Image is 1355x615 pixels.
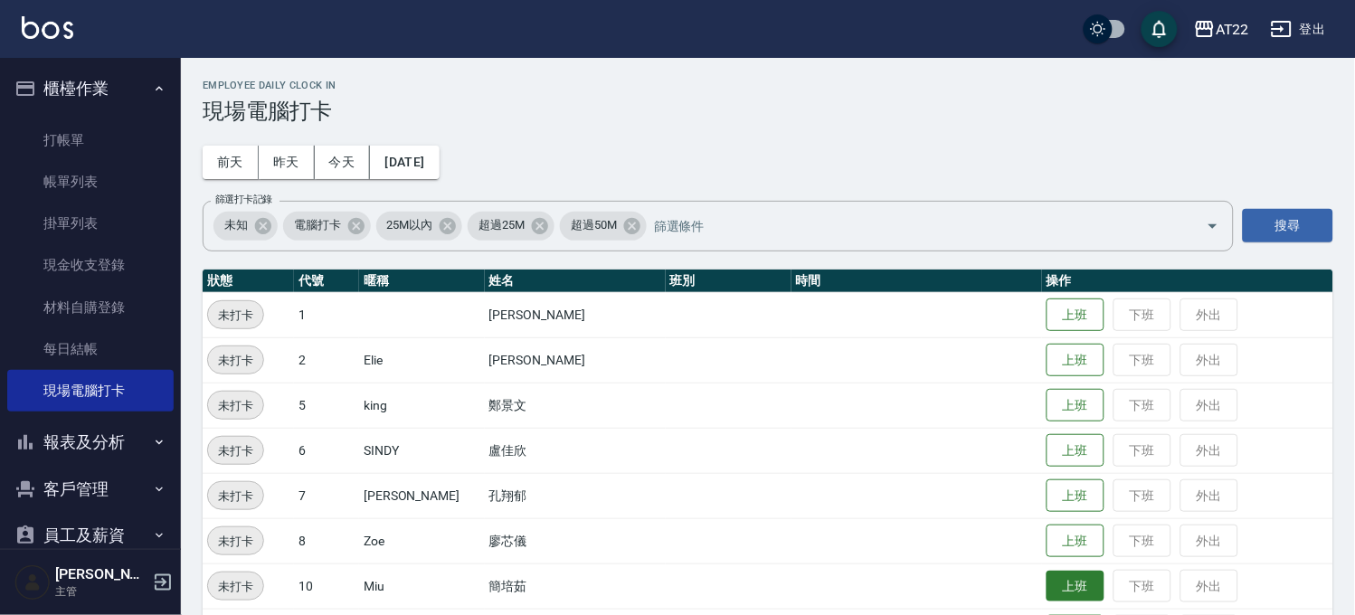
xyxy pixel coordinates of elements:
[359,473,485,518] td: [PERSON_NAME]
[55,565,147,583] h5: [PERSON_NAME]
[560,216,628,234] span: 超過50M
[359,337,485,383] td: Elie
[208,351,263,370] span: 未打卡
[294,383,359,428] td: 5
[1047,525,1104,558] button: 上班
[1243,209,1333,242] button: 搜尋
[7,203,174,244] a: 掛單列表
[294,563,359,609] td: 10
[1047,571,1104,602] button: 上班
[213,212,278,241] div: 未知
[485,383,666,428] td: 鄭景文
[7,287,174,328] a: 材料自購登錄
[7,119,174,161] a: 打帳單
[1047,479,1104,513] button: 上班
[1199,212,1227,241] button: Open
[359,270,485,293] th: 暱稱
[666,270,791,293] th: 班別
[359,383,485,428] td: king
[203,146,259,179] button: 前天
[485,428,666,473] td: 盧佳欣
[22,16,73,39] img: Logo
[208,532,263,551] span: 未打卡
[485,292,666,337] td: [PERSON_NAME]
[7,244,174,286] a: 現金收支登錄
[7,512,174,559] button: 員工及薪資
[55,583,147,600] p: 主管
[283,216,352,234] span: 電腦打卡
[791,270,1042,293] th: 時間
[1047,389,1104,422] button: 上班
[14,564,51,601] img: Person
[485,473,666,518] td: 孔翔郁
[7,161,174,203] a: 帳單列表
[315,146,371,179] button: 今天
[215,193,272,206] label: 篩選打卡記錄
[7,466,174,513] button: 客戶管理
[294,518,359,563] td: 8
[283,212,371,241] div: 電腦打卡
[1216,18,1249,41] div: AT22
[208,487,263,506] span: 未打卡
[376,212,463,241] div: 25M以內
[1142,11,1178,47] button: save
[468,216,535,234] span: 超過25M
[485,270,666,293] th: 姓名
[1187,11,1256,48] button: AT22
[7,419,174,466] button: 報表及分析
[485,563,666,609] td: 簡培茹
[7,370,174,412] a: 現場電腦打卡
[208,441,263,460] span: 未打卡
[203,80,1333,91] h2: Employee Daily Clock In
[359,428,485,473] td: SINDY
[649,210,1175,241] input: 篩選條件
[1047,344,1104,377] button: 上班
[370,146,439,179] button: [DATE]
[294,337,359,383] td: 2
[376,216,444,234] span: 25M以內
[294,292,359,337] td: 1
[213,216,259,234] span: 未知
[1047,434,1104,468] button: 上班
[1264,13,1333,46] button: 登出
[203,270,294,293] th: 狀態
[7,328,174,370] a: 每日結帳
[208,306,263,325] span: 未打卡
[7,65,174,112] button: 櫃檯作業
[485,337,666,383] td: [PERSON_NAME]
[1042,270,1333,293] th: 操作
[485,518,666,563] td: 廖芯儀
[208,396,263,415] span: 未打卡
[294,270,359,293] th: 代號
[259,146,315,179] button: 昨天
[294,473,359,518] td: 7
[468,212,554,241] div: 超過25M
[359,518,485,563] td: Zoe
[208,577,263,596] span: 未打卡
[294,428,359,473] td: 6
[1047,298,1104,332] button: 上班
[203,99,1333,124] h3: 現場電腦打卡
[359,563,485,609] td: Miu
[560,212,647,241] div: 超過50M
